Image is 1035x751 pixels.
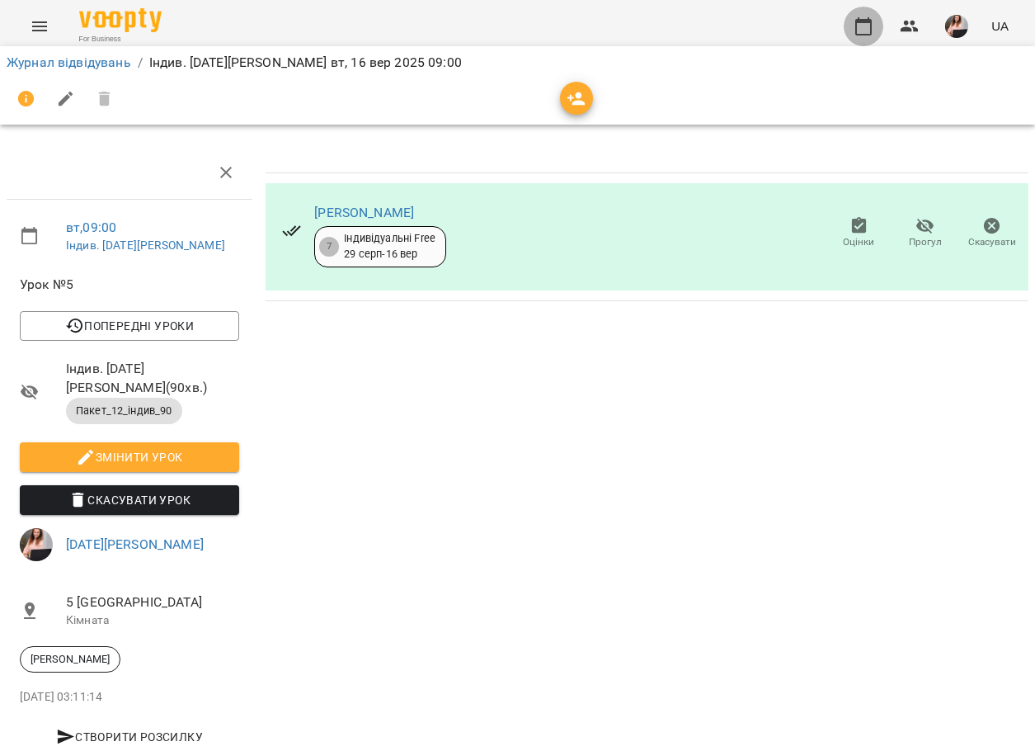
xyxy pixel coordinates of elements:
[66,612,239,629] p: Кімната
[33,316,226,336] span: Попередні уроки
[33,490,226,510] span: Скасувати Урок
[20,528,53,561] img: ee17c4d82a51a8e023162b2770f32a64.jpg
[20,646,120,673] div: [PERSON_NAME]
[21,652,120,667] span: [PERSON_NAME]
[945,15,968,38] img: ee17c4d82a51a8e023162b2770f32a64.jpg
[149,53,462,73] p: Індив. [DATE][PERSON_NAME] вт, 16 вер 2025 09:00
[909,235,942,249] span: Прогул
[958,210,1025,257] button: Скасувати
[7,53,1028,73] nav: breadcrumb
[66,536,204,552] a: [DATE][PERSON_NAME]
[138,53,143,73] li: /
[20,442,239,472] button: Змінити урок
[66,220,116,235] a: вт , 09:00
[20,7,59,46] button: Menu
[985,11,1015,41] button: UA
[26,727,233,747] span: Створити розсилку
[79,34,162,45] span: For Business
[20,485,239,515] button: Скасувати Урок
[892,210,959,257] button: Прогул
[344,231,435,262] div: Індивідуальні Free 29 серп - 16 вер
[843,235,874,249] span: Оцінки
[20,689,239,706] p: [DATE] 03:11:14
[991,17,1009,35] span: UA
[314,205,414,220] a: [PERSON_NAME]
[319,237,339,257] div: 7
[20,311,239,341] button: Попередні уроки
[66,404,182,418] span: Пакет_12_індив_90
[20,275,239,295] span: Урок №5
[826,210,892,257] button: Оцінки
[66,593,239,612] span: 5 [GEOGRAPHIC_DATA]
[33,447,226,467] span: Змінити урок
[66,359,239,398] span: Індив. [DATE][PERSON_NAME] ( 90 хв. )
[7,54,131,70] a: Журнал відвідувань
[66,239,225,252] a: Індив. [DATE][PERSON_NAME]
[79,8,162,32] img: Voopty Logo
[968,235,1016,249] span: Скасувати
